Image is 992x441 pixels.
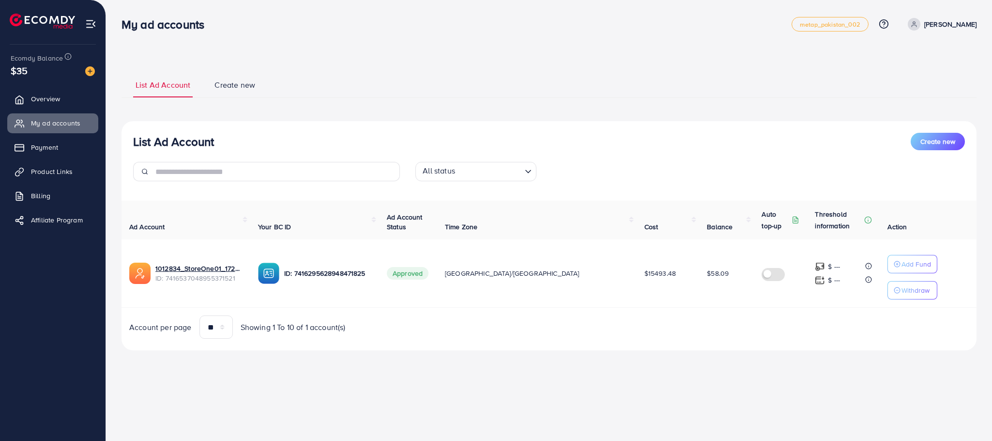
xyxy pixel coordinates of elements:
a: My ad accounts [7,113,98,133]
span: $15493.48 [644,268,676,278]
span: Product Links [31,167,73,176]
p: Threshold information [815,208,862,232]
button: Add Fund [887,255,937,273]
a: 1012834_StoreOne01_1726797108911 [155,264,243,273]
div: <span class='underline'>1012834_StoreOne01_1726797108911</span></br>7416537048955371521 [155,264,243,283]
span: Create new [214,79,255,91]
a: Overview [7,89,98,109]
span: ID: 7416537048955371521 [155,273,243,283]
h3: My ad accounts [122,17,212,31]
span: Create new [920,137,955,146]
p: Add Fund [901,258,931,270]
span: Affiliate Program [31,215,83,225]
span: Ad Account Status [387,212,423,232]
span: metap_pakistan_002 [800,21,860,28]
span: Showing 1 To 10 of 1 account(s) [241,322,346,333]
span: Your BC ID [258,222,291,232]
a: Product Links [7,162,98,181]
span: Account per page [129,322,192,333]
span: [GEOGRAPHIC_DATA]/[GEOGRAPHIC_DATA] [445,268,580,278]
img: image [85,66,95,76]
p: $ --- [828,274,840,286]
a: Affiliate Program [7,210,98,230]
span: $35 [11,63,28,78]
span: All status [421,163,457,179]
img: top-up amount [815,275,825,285]
span: Approved [387,267,428,280]
div: Search for option [415,162,536,181]
p: ID: 7416295628948471825 [284,268,371,279]
img: ic-ads-acc.e4c84228.svg [129,263,151,284]
span: $58.09 [707,268,729,278]
span: Payment [31,142,58,152]
span: List Ad Account [136,79,190,91]
img: top-up amount [815,262,825,272]
p: [PERSON_NAME] [924,18,977,30]
p: Withdraw [901,284,930,296]
button: Withdraw [887,281,937,299]
input: Search for option [458,164,521,179]
span: Cost [644,222,658,232]
span: My ad accounts [31,118,80,128]
span: Ad Account [129,222,165,232]
span: Overview [31,94,60,104]
img: menu [85,18,96,30]
a: [PERSON_NAME] [904,18,977,31]
iframe: Chat [951,397,985,434]
a: Payment [7,138,98,157]
span: Billing [31,191,50,201]
button: Create new [911,133,965,150]
p: Auto top-up [762,208,790,232]
a: metap_pakistan_002 [792,17,869,31]
span: Time Zone [445,222,477,232]
img: ic-ba-acc.ded83a64.svg [258,263,279,284]
a: Billing [7,186,98,205]
img: logo [10,14,75,29]
span: Balance [707,222,733,232]
h3: List Ad Account [133,135,214,149]
span: Ecomdy Balance [11,53,63,63]
p: $ --- [828,261,840,272]
span: Action [887,222,907,232]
